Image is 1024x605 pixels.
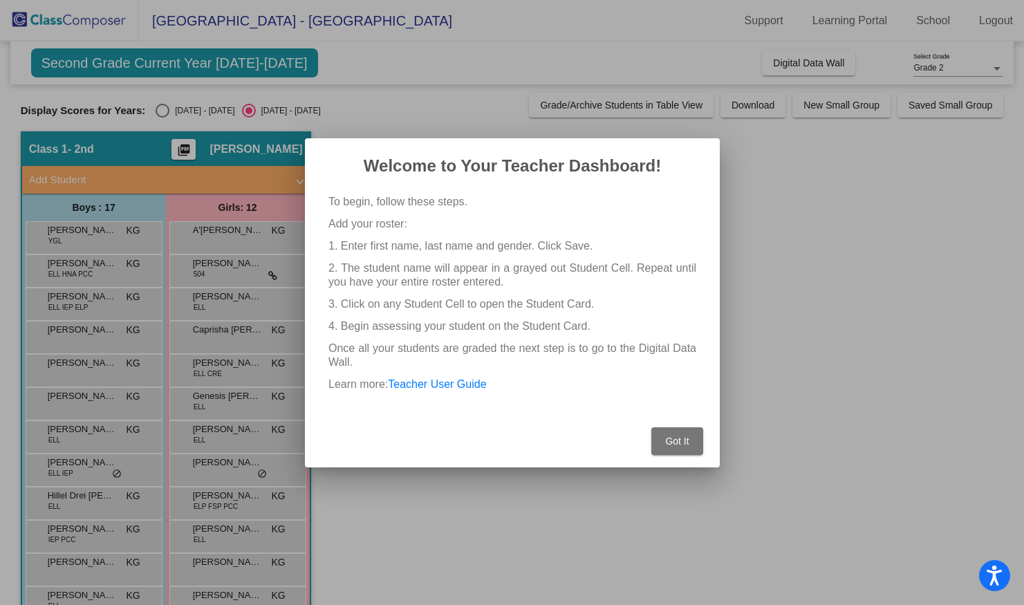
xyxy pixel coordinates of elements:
span: Got It [665,436,689,447]
p: To begin, follow these steps. [328,195,696,209]
button: Got It [651,427,703,455]
a: Teacher User Guide [388,378,486,390]
p: 1. Enter first name, last name and gender. Click Save. [328,239,696,253]
p: Once all your students are graded the next step is to go to the Digital Data Wall. [328,342,696,369]
p: 4. Begin assessing your student on the Student Card. [328,319,696,333]
h2: Welcome to Your Teacher Dashboard! [322,155,703,177]
p: 3. Click on any Student Cell to open the Student Card. [328,297,696,311]
p: Learn more: [328,378,696,391]
p: Add your roster: [328,217,696,231]
p: 2. The student name will appear in a grayed out Student Cell. Repeat until you have your entire r... [328,261,696,289]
